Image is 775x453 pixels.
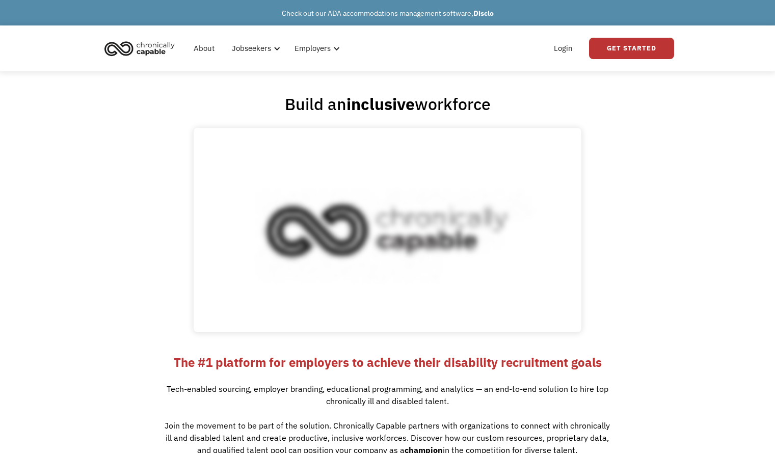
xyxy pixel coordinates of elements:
div: Employers [295,42,331,55]
strong: inclusive [346,93,415,115]
a: Login [548,32,579,65]
h1: Build an workforce [285,94,491,114]
a: Get Started [589,38,674,59]
div: Jobseekers [232,42,271,55]
a: About [188,32,221,65]
img: Chronically Capable logo [101,37,178,60]
a: Check out our ADA accommodations management software,Disclo [282,9,494,18]
div: Jobseekers [226,32,283,65]
a: home [101,37,182,60]
strong: The #1 platform for employers to achieve their disability recruitment goals [174,354,602,370]
div: Employers [288,32,343,65]
strong: Disclo [473,9,494,18]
